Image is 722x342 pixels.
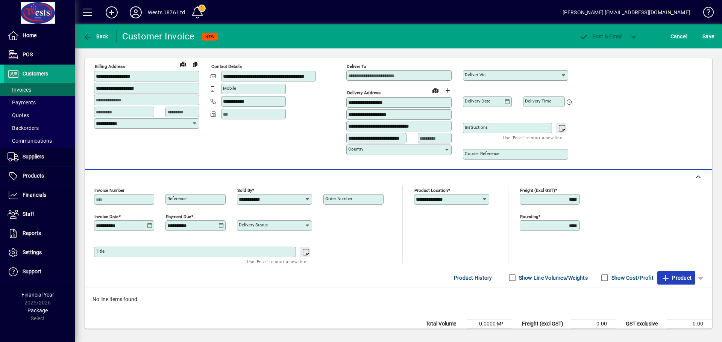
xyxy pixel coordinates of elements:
a: POS [4,45,75,64]
td: 0.00 [571,319,616,328]
mat-label: Rounding [520,214,538,219]
td: Rounding [518,328,571,337]
a: Quotes [4,109,75,122]
a: Settings [4,243,75,262]
a: Staff [4,205,75,224]
a: Invoices [4,83,75,96]
a: Backorders [4,122,75,134]
span: Products [23,173,44,179]
mat-label: Delivery date [465,98,490,104]
a: Financials [4,186,75,205]
span: Back [83,33,108,39]
td: 0.00 [667,328,712,337]
mat-label: Delivery time [525,98,551,104]
button: Profile [124,6,148,19]
mat-label: Invoice number [94,188,124,193]
a: Payments [4,96,75,109]
a: Communications [4,134,75,147]
span: Product History [454,272,492,284]
button: Product [657,271,695,285]
mat-label: Deliver via [465,72,485,77]
a: Reports [4,224,75,243]
div: Wests 1876 Ltd [148,6,185,18]
span: NEW [205,34,215,39]
td: 0.0000 M³ [467,319,512,328]
span: S [702,33,705,39]
span: Financials [23,192,46,198]
button: Add [100,6,124,19]
app-page-header-button: Back [75,30,117,43]
a: Support [4,262,75,281]
mat-label: Invoice date [94,214,118,219]
mat-label: Freight (excl GST) [520,188,555,193]
span: Package [27,307,48,313]
a: Suppliers [4,148,75,166]
span: Settings [23,249,42,255]
button: Choose address [441,84,454,96]
td: 0.00 [667,319,712,328]
label: Show Line Volumes/Weights [517,274,588,282]
a: Products [4,167,75,185]
button: Save [701,30,716,43]
span: Reports [23,230,41,236]
span: Support [23,268,41,274]
mat-label: Instructions [465,125,488,130]
td: Total Volume [422,319,467,328]
mat-label: Product location [414,188,448,193]
mat-label: Courier Reference [465,151,499,156]
span: Customers [23,71,48,77]
span: Backorders [8,125,39,131]
span: Payments [8,99,36,105]
a: View on map [429,84,441,96]
span: POS [23,51,33,57]
span: ave [702,30,714,42]
mat-label: Title [96,249,105,254]
mat-label: Delivery status [239,222,268,227]
mat-label: Payment due [166,214,191,219]
mat-hint: Use 'Enter' to start a new line [247,257,306,266]
mat-label: Reference [167,196,187,201]
td: Freight (excl GST) [518,319,571,328]
span: Suppliers [23,154,44,160]
button: Copy to Delivery address [189,58,201,70]
mat-label: Country [348,146,363,152]
div: [PERSON_NAME] [EMAIL_ADDRESS][DOMAIN_NAME] [563,6,690,18]
td: Total Weight [422,328,467,337]
span: P [592,33,596,39]
span: Financial Year [21,292,54,298]
span: Product [661,272,692,284]
span: ost & Email [579,33,623,39]
mat-label: Order number [325,196,352,201]
a: Home [4,26,75,45]
div: No line items found [85,288,712,311]
button: Post & Email [575,30,626,43]
a: View on map [177,58,189,70]
mat-hint: Use 'Enter' to start a new line [503,133,562,142]
label: Show Cost/Profit [610,274,654,282]
mat-label: Sold by [237,188,252,193]
span: Staff [23,211,34,217]
td: GST exclusive [622,319,667,328]
button: Back [81,30,110,43]
span: Communications [8,138,52,144]
span: Invoices [8,87,31,93]
mat-label: Deliver To [347,64,366,69]
td: 0.0000 Kg [467,328,512,337]
button: Cancel [669,30,689,43]
span: Quotes [8,112,29,118]
td: 0.00 [571,328,616,337]
a: Knowledge Base [698,2,713,26]
span: Cancel [670,30,687,42]
button: Product History [451,271,495,285]
td: GST [622,328,667,337]
div: Customer Invoice [122,30,195,42]
mat-label: Mobile [223,86,236,91]
span: Home [23,32,36,38]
